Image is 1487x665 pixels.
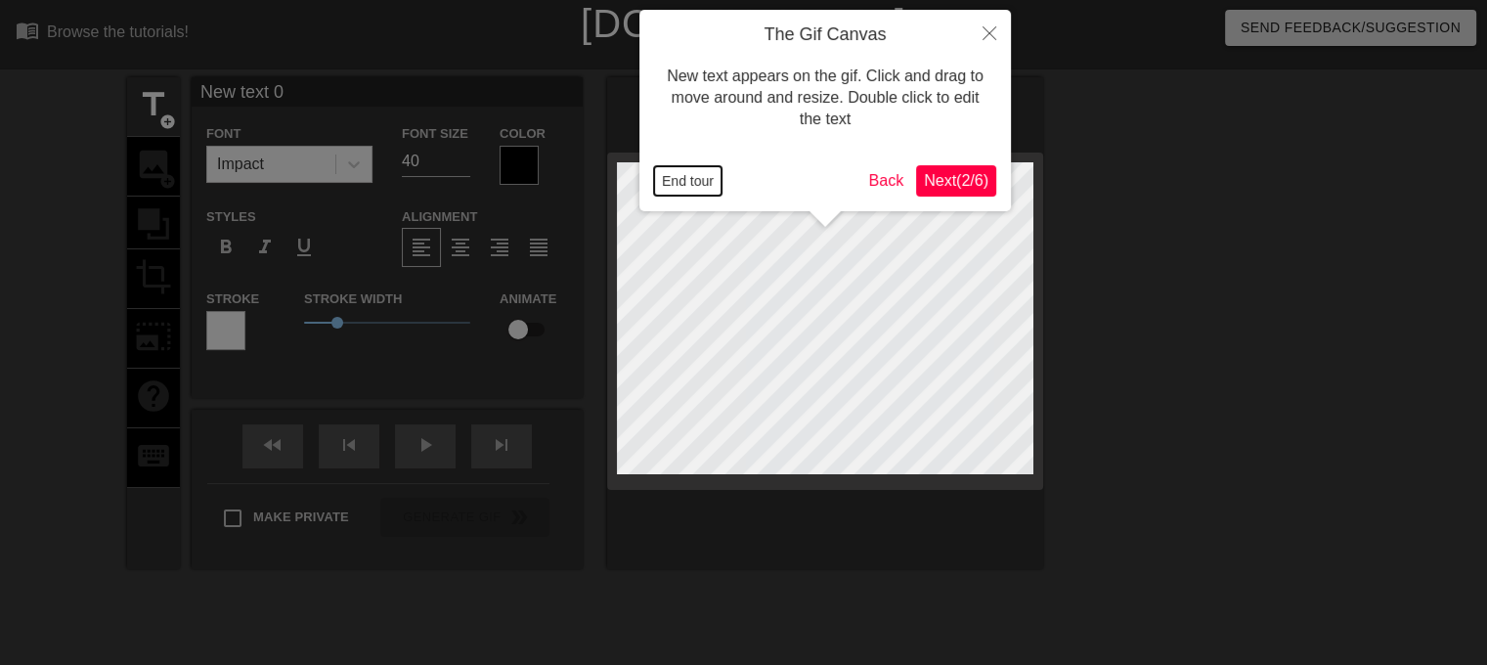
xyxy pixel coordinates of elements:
[304,289,402,309] label: Stroke Width
[253,508,349,527] span: Make Private
[414,433,437,457] span: play_arrow
[581,2,906,45] a: [DOMAIN_NAME]
[968,10,1011,55] button: Close
[1225,10,1476,46] button: Send Feedback/Suggestion
[449,236,472,259] span: format_align_center
[337,433,361,457] span: skip_previous
[16,19,189,49] a: Browse the tutorials!
[488,236,511,259] span: format_align_right
[500,289,556,309] label: Animate
[253,236,277,259] span: format_italic
[206,124,241,144] label: Font
[214,236,238,259] span: format_bold
[402,124,468,144] label: Font Size
[261,433,284,457] span: fast_rewind
[410,236,433,259] span: format_align_left
[206,289,259,309] label: Stroke
[159,113,176,130] span: add_circle
[861,165,912,197] button: Back
[47,23,189,40] div: Browse the tutorials!
[206,207,256,227] label: Styles
[1241,16,1461,40] span: Send Feedback/Suggestion
[527,236,550,259] span: format_align_justify
[292,236,316,259] span: format_underline
[16,19,39,42] span: menu_book
[402,207,477,227] label: Alignment
[490,433,513,457] span: skip_next
[217,153,264,176] div: Impact
[924,172,988,189] span: Next ( 2 / 6 )
[135,86,172,123] span: title
[654,46,996,151] div: New text appears on the gif. Click and drag to move around and resize. Double click to edit the text
[654,166,722,196] button: End tour
[505,44,1071,67] div: The online gif editor
[500,124,546,144] label: Color
[916,165,996,197] button: Next
[654,24,996,46] h4: The Gif Canvas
